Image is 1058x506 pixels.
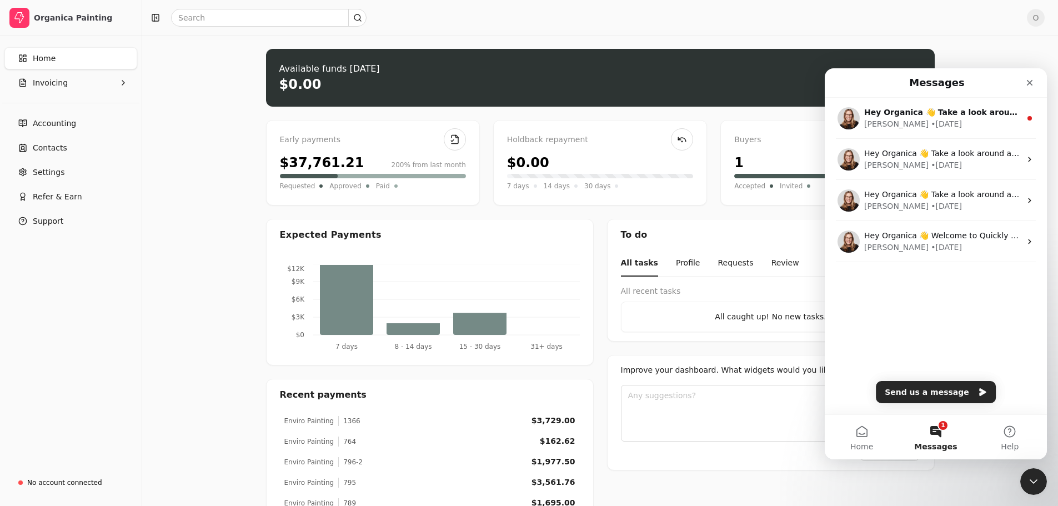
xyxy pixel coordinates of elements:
img: Profile image for Evanne [13,80,35,102]
div: Holdback repayment [507,134,693,146]
tspan: $9K [291,278,304,285]
div: [PERSON_NAME] [39,132,104,144]
tspan: $12K [287,265,305,273]
div: [PERSON_NAME] [39,50,104,62]
a: Contacts [4,137,137,159]
span: Help [176,374,194,382]
img: Profile image for Evanne [13,162,35,184]
div: • [DATE] [106,173,137,185]
div: [PERSON_NAME] [39,173,104,185]
div: [PERSON_NAME] [39,91,104,103]
span: 30 days [584,181,610,192]
div: $0.00 [279,76,322,93]
iframe: Intercom live chat [1020,468,1047,495]
span: 14 days [544,181,570,192]
img: Profile image for Evanne [13,121,35,143]
div: $1,977.50 [531,456,575,468]
div: Enviro Painting [284,478,334,488]
a: Settings [4,161,137,183]
tspan: $3K [291,313,304,321]
button: Profile [676,251,700,277]
span: Approved [329,181,362,192]
button: Refer & Earn [4,186,137,208]
a: No account connected [4,473,137,493]
div: Early payments [280,134,466,146]
div: • [DATE] [106,50,137,62]
div: Expected Payments [280,228,382,242]
span: Contacts [33,142,67,154]
div: 1366 [338,416,360,426]
span: 7 days [507,181,529,192]
div: Enviro Painting [284,416,334,426]
div: • [DATE] [106,91,137,103]
div: Buyers [734,134,920,146]
div: Improve your dashboard. What widgets would you like to see here? [621,364,921,376]
tspan: $6K [291,295,304,303]
a: Accounting [4,112,137,134]
span: Home [26,374,48,382]
span: Hey Organica 👋 Take a look around and if you have any questions, just reply to this message! [39,81,408,89]
div: To do [608,219,934,251]
button: Support [4,210,137,232]
div: 796-2 [338,457,363,467]
tspan: 15 - 30 days [459,343,500,350]
div: $162.62 [540,435,575,447]
span: Accepted [734,181,765,192]
div: Available funds [DATE] [279,62,380,76]
tspan: 8 - 14 days [394,343,432,350]
div: $0.00 [507,153,549,173]
button: Review [771,251,799,277]
div: Recent payments [267,379,593,410]
iframe: Intercom live chat [825,68,1047,459]
tspan: 7 days [335,343,358,350]
div: 764 [338,437,356,447]
div: All caught up! No new tasks. [630,311,911,323]
div: 200% from last month [392,160,466,170]
div: 1 [734,153,744,173]
span: Settings [33,167,64,178]
button: Help [148,347,222,391]
input: Search [171,9,367,27]
div: $37,761.21 [280,153,364,173]
span: Hey Organica 👋 Welcome to Quickly 🙌 Take a look around and if you have any questions, just reply ... [39,163,499,172]
div: Enviro Painting [284,437,334,447]
div: No account connected [27,478,102,488]
button: All tasks [621,251,658,277]
span: Hey Organica 👋 Take a look around and if you have any questions, just reply to this message! [39,39,454,48]
span: Accounting [33,118,76,129]
button: Requests [718,251,753,277]
span: Support [33,216,63,227]
div: All recent tasks [621,285,921,297]
div: Organica Painting [34,12,132,23]
span: Messages [89,374,132,382]
tspan: 31+ days [530,343,562,350]
div: • [DATE] [106,132,137,144]
div: $3,561.76 [531,477,575,488]
span: Invited [780,181,803,192]
button: Send us a message [51,313,171,335]
span: Paid [376,181,390,192]
div: Enviro Painting [284,457,334,467]
span: Home [33,53,56,64]
span: Hey Organica 👋 Take a look around and if you have any questions, just reply to this message! [39,122,408,131]
button: Invoicing [4,72,137,94]
span: Requested [280,181,315,192]
span: Invoicing [33,77,68,89]
div: $3,729.00 [531,415,575,427]
button: O [1027,9,1045,27]
span: Refer & Earn [33,191,82,203]
button: Messages [74,347,148,391]
a: Home [4,47,137,69]
div: 795 [338,478,356,488]
tspan: $0 [295,331,304,339]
